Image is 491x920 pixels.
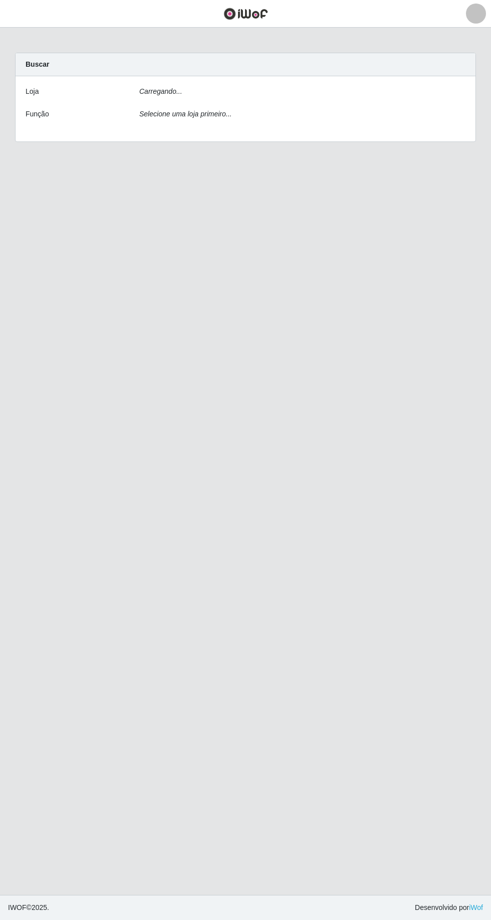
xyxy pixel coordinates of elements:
span: Desenvolvido por [415,902,483,913]
strong: Buscar [26,60,49,68]
i: Selecione uma loja primeiro... [139,110,231,118]
i: Carregando... [139,87,182,95]
label: Função [26,109,49,119]
a: iWof [469,903,483,911]
span: © 2025 . [8,902,49,913]
img: CoreUI Logo [223,8,268,20]
span: IWOF [8,903,27,911]
label: Loja [26,86,39,97]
